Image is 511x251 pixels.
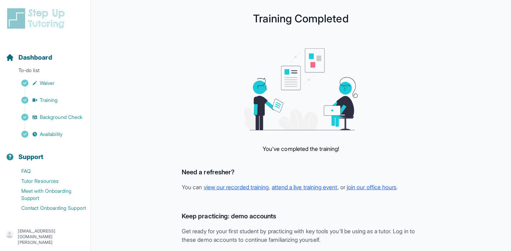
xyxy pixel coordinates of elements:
a: join our office hours [347,184,396,191]
span: Support [18,152,44,162]
img: logo [6,7,69,30]
a: FAQ [6,166,90,176]
button: Dashboard [3,41,88,65]
a: view our recorded training [204,184,269,191]
span: Availability [40,131,62,138]
button: [EMAIL_ADDRESS][DOMAIN_NAME][PERSON_NAME] [6,228,85,245]
h3: Keep practicing: demo accounts [182,211,420,221]
a: Meet with Onboarding Support [6,186,90,203]
h3: Need a refresher? [182,167,420,177]
a: Waiver [6,78,90,88]
a: Dashboard [6,53,52,62]
a: Training [6,95,90,105]
a: attend a live training event [272,184,337,191]
span: Background Check [40,114,82,121]
button: Support [3,141,88,165]
a: Contact Onboarding Support [6,203,90,213]
a: Availability [6,129,90,139]
h1: Training Completed [105,14,497,23]
p: You've completed the training! [263,144,339,153]
a: Background Check [6,112,90,122]
p: To-do list [3,67,88,77]
p: You can , , or . [182,183,420,191]
span: Waiver [40,80,55,87]
a: Tutor Resources [6,176,90,186]
span: Dashboard [18,53,52,62]
img: meeting graphic [244,48,358,130]
span: Training [40,97,58,104]
p: Get ready for your first student by practicing with key tools you'll be using as a tutor. Log in ... [182,227,420,244]
p: [EMAIL_ADDRESS][DOMAIN_NAME][PERSON_NAME] [18,228,85,245]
